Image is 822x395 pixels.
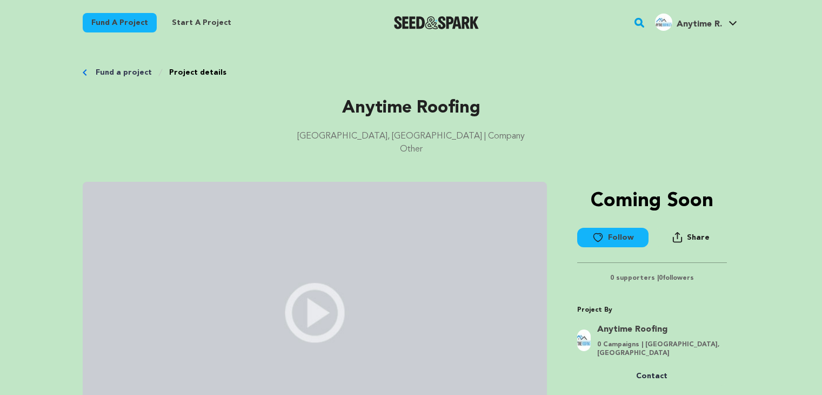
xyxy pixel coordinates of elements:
[83,95,740,121] p: Anytime Roofing
[597,323,720,336] a: Goto Anytime Roofing profile
[577,366,727,386] a: Contact
[577,330,591,351] img: cab986f1b353df9f.jpg
[655,14,722,31] div: Anytime R.'s Profile
[96,67,152,78] a: Fund a project
[655,227,726,252] span: Share
[169,67,226,78] a: Project details
[83,130,740,143] p: [GEOGRAPHIC_DATA], [GEOGRAPHIC_DATA] | Company
[659,275,663,281] span: 0
[394,16,479,29] a: Seed&Spark Homepage
[163,13,240,32] a: Start a project
[83,67,740,78] div: Breadcrumb
[653,11,739,34] span: Anytime R.'s Profile
[394,16,479,29] img: Seed&Spark Logo Dark Mode
[687,232,710,243] span: Share
[83,143,740,156] p: Other
[577,274,727,282] p: 0 supporters | followers
[83,13,157,32] a: Fund a project
[653,11,739,31] a: Anytime R.'s Profile
[655,227,726,247] button: Share
[577,304,727,317] p: Project By
[655,14,672,31] img: cab986f1b353df9f.jpg
[677,20,722,29] span: Anytime R.
[591,190,713,212] p: Coming Soon
[597,340,720,358] p: 0 Campaigns | [GEOGRAPHIC_DATA], [GEOGRAPHIC_DATA]
[577,228,649,247] button: Follow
